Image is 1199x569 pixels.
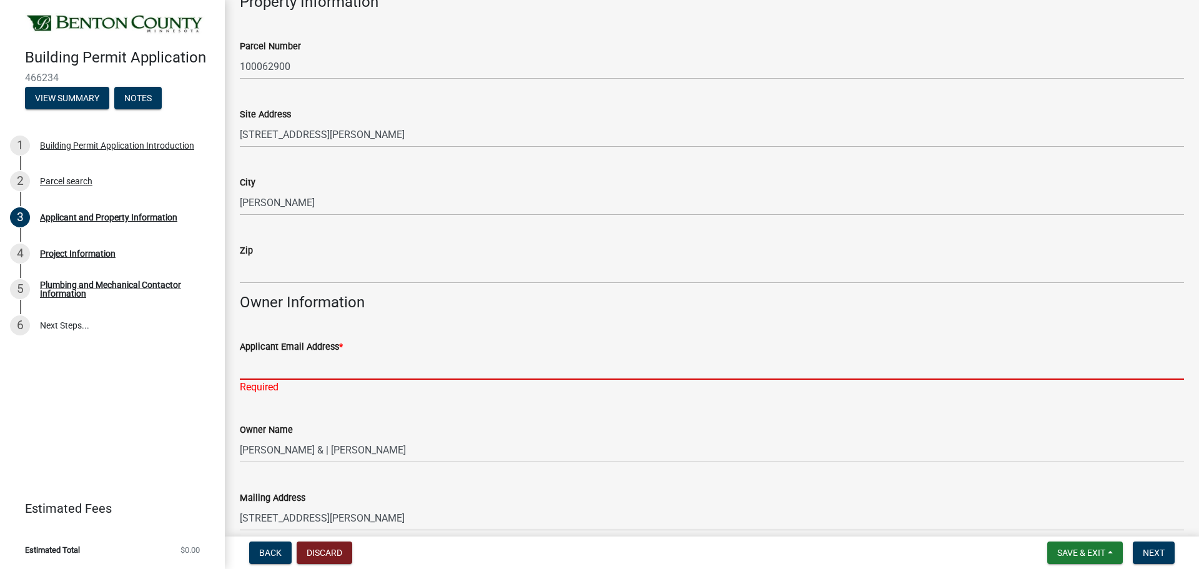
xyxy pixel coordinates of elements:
div: 1 [10,136,30,156]
span: Back [259,548,282,558]
div: 2 [10,171,30,191]
div: Applicant and Property Information [40,213,177,222]
div: Required [240,380,1184,395]
img: Benton County, Minnesota [25,13,205,36]
label: City [240,179,255,187]
span: $0.00 [180,546,200,554]
wm-modal-confirm: Summary [25,94,109,104]
div: 4 [10,244,30,264]
label: Mailing Address [240,494,305,503]
span: 466234 [25,72,200,84]
label: Site Address [240,111,291,119]
div: Parcel search [40,177,92,186]
button: Next [1133,542,1175,564]
span: Next [1143,548,1165,558]
div: 3 [10,207,30,227]
span: Save & Exit [1057,548,1105,558]
div: Plumbing and Mechanical Contactor Information [40,280,205,298]
button: Discard [297,542,352,564]
div: Project Information [40,249,116,258]
button: View Summary [25,87,109,109]
label: Owner Name [240,426,293,435]
label: Applicant Email Address [240,343,343,352]
div: 5 [10,279,30,299]
label: Zip [240,247,253,255]
button: Notes [114,87,162,109]
div: Building Permit Application Introduction [40,141,194,150]
a: Estimated Fees [10,496,205,521]
div: 6 [10,315,30,335]
label: Parcel Number [240,42,301,51]
h4: Owner Information [240,294,1184,312]
span: Estimated Total [25,546,80,554]
button: Back [249,542,292,564]
h4: Building Permit Application [25,49,215,67]
button: Save & Exit [1047,542,1123,564]
wm-modal-confirm: Notes [114,94,162,104]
